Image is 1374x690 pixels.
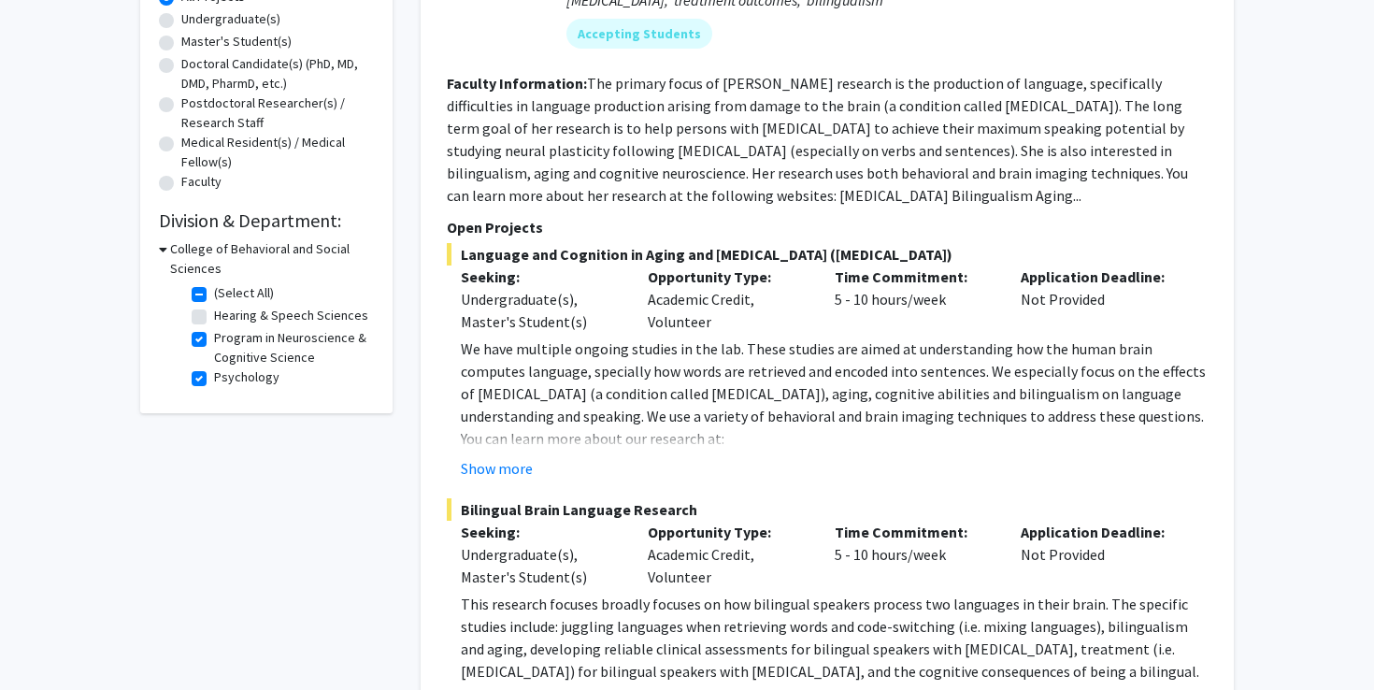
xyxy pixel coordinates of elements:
p: Time Commitment: [835,266,994,288]
p: Application Deadline: [1021,266,1180,288]
div: Academic Credit, Volunteer [634,521,821,588]
div: Not Provided [1007,266,1194,333]
p: You can learn more about our research at: [461,427,1208,450]
label: Postdoctoral Researcher(s) / Research Staff [181,93,374,133]
div: Undergraduate(s), Master's Student(s) [461,288,620,333]
label: Faculty [181,172,222,192]
p: Seeking: [461,521,620,543]
mat-chip: Accepting Students [566,19,712,49]
h3: College of Behavioral and Social Sciences [170,239,374,279]
label: Undergraduate(s) [181,9,280,29]
div: Academic Credit, Volunteer [634,266,821,333]
label: Program in Neuroscience & Cognitive Science [214,328,369,367]
fg-read-more: The primary focus of [PERSON_NAME] research is the production of language, specifically difficult... [447,74,1188,205]
p: Time Commitment: [835,521,994,543]
b: Faculty Information: [447,74,587,93]
label: Psychology [214,367,279,387]
div: Undergraduate(s), Master's Student(s) [461,543,620,588]
p: Open Projects [447,216,1208,238]
label: Medical Resident(s) / Medical Fellow(s) [181,133,374,172]
p: We have multiple ongoing studies in the lab. These studies are aimed at understanding how the hum... [461,338,1208,427]
p: Application Deadline: [1021,521,1180,543]
p: This research focuses broadly focuses on how bilingual speakers process two languages in their br... [461,593,1208,683]
iframe: Chat [14,606,79,676]
p: Seeking: [461,266,620,288]
label: Hearing & Speech Sciences [214,306,368,325]
label: Doctoral Candidate(s) (PhD, MD, DMD, PharmD, etc.) [181,54,374,93]
p: Opportunity Type: [648,521,807,543]
div: 5 - 10 hours/week [821,266,1008,333]
label: (Select All) [214,283,274,303]
p: Opportunity Type: [648,266,807,288]
h2: Division & Department: [159,209,374,232]
span: Bilingual Brain Language Research [447,498,1208,521]
label: Master's Student(s) [181,32,292,51]
span: Language and Cognition in Aging and [MEDICAL_DATA] ([MEDICAL_DATA]) [447,243,1208,266]
div: 5 - 10 hours/week [821,521,1008,588]
div: Not Provided [1007,521,1194,588]
button: Show more [461,457,533,480]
